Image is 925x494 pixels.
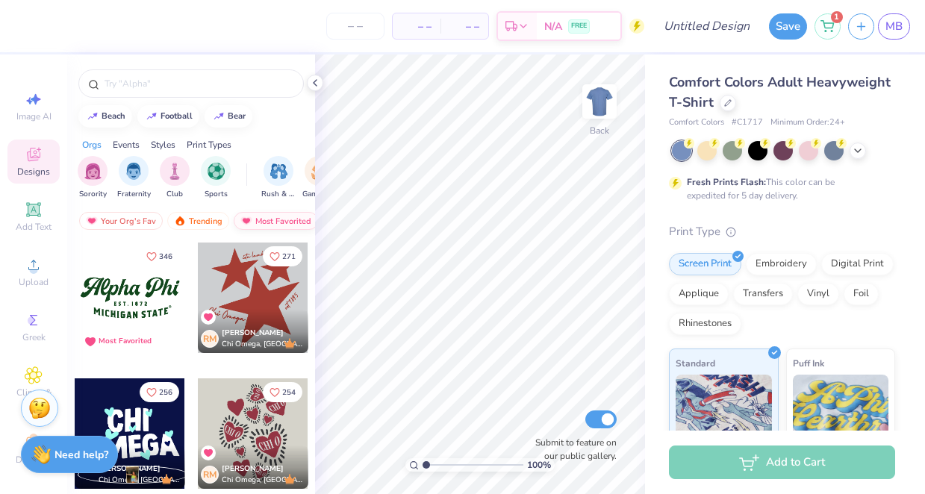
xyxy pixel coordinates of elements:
[571,21,587,31] span: FREE
[669,223,895,240] div: Print Type
[22,331,46,343] span: Greek
[78,105,132,128] button: beach
[234,212,318,230] div: Most Favorited
[676,375,772,449] img: Standard
[652,11,762,41] input: Untitled Design
[222,463,284,474] span: [PERSON_NAME]
[54,448,108,462] strong: Need help?
[79,212,163,230] div: Your Org's Fav
[885,18,903,35] span: MB
[263,246,302,266] button: Like
[208,163,225,180] img: Sports Image
[585,87,614,116] img: Back
[302,189,337,200] span: Game Day
[831,11,843,23] span: 1
[205,105,252,128] button: bear
[527,458,551,472] span: 100 %
[161,112,193,120] div: football
[228,112,246,120] div: bear
[113,138,140,151] div: Events
[17,166,50,178] span: Designs
[282,389,296,396] span: 254
[16,110,52,122] span: Image AI
[270,163,287,180] img: Rush & Bid Image
[87,112,99,121] img: trend_line.gif
[687,176,766,188] strong: Fresh Prints Flash:
[687,175,871,202] div: This color can be expedited for 5 day delivery.
[263,382,302,402] button: Like
[222,475,302,486] span: Chi Omega, [GEOGRAPHIC_DATA]
[844,283,879,305] div: Foil
[669,313,741,335] div: Rhinestones
[86,216,98,226] img: most_fav.gif
[261,156,296,200] div: filter for Rush & Bid
[878,13,910,40] a: MB
[402,19,432,34] span: – –
[669,253,741,275] div: Screen Print
[821,253,894,275] div: Digital Print
[302,156,337,200] button: filter button
[201,156,231,200] div: filter for Sports
[117,156,151,200] button: filter button
[261,189,296,200] span: Rush & Bid
[146,112,158,121] img: trend_line.gif
[140,382,179,402] button: Like
[311,163,328,180] img: Game Day Image
[746,253,817,275] div: Embroidery
[669,116,724,129] span: Comfort Colors
[793,375,889,449] img: Puff Ink
[140,246,179,266] button: Like
[733,283,793,305] div: Transfers
[187,138,231,151] div: Print Types
[205,189,228,200] span: Sports
[222,328,284,338] span: [PERSON_NAME]
[117,156,151,200] div: filter for Fraternity
[797,283,839,305] div: Vinyl
[19,276,49,288] span: Upload
[78,156,108,200] div: filter for Sorority
[544,19,562,34] span: N/A
[793,355,824,371] span: Puff Ink
[99,475,179,486] span: Chi Omega, [GEOGRAPHIC_DATA][US_STATE]
[174,216,186,226] img: trending.gif
[166,189,183,200] span: Club
[769,13,807,40] button: Save
[99,336,152,347] div: Most Favorited
[669,283,729,305] div: Applique
[201,156,231,200] button: filter button
[669,73,891,111] span: Comfort Colors Adult Heavyweight T-Shirt
[84,163,102,180] img: Sorority Image
[82,138,102,151] div: Orgs
[159,253,172,260] span: 346
[302,156,337,200] div: filter for Game Day
[201,330,219,348] div: RM
[78,156,108,200] button: filter button
[79,189,107,200] span: Sorority
[326,13,384,40] input: – –
[201,466,219,484] div: RM
[590,124,609,137] div: Back
[166,163,183,180] img: Club Image
[99,463,161,474] span: [PERSON_NAME]
[137,105,199,128] button: football
[222,339,302,350] span: Chi Omega, [GEOGRAPHIC_DATA]
[732,116,763,129] span: # C1717
[261,156,296,200] button: filter button
[167,212,229,230] div: Trending
[160,156,190,200] button: filter button
[7,387,60,410] span: Clipart & logos
[676,355,715,371] span: Standard
[102,112,125,120] div: beach
[117,189,151,200] span: Fraternity
[16,454,52,466] span: Decorate
[159,389,172,396] span: 256
[151,138,175,151] div: Styles
[16,221,52,233] span: Add Text
[282,253,296,260] span: 271
[770,116,845,129] span: Minimum Order: 24 +
[125,163,142,180] img: Fraternity Image
[240,216,252,226] img: most_fav.gif
[103,76,294,91] input: Try "Alpha"
[160,156,190,200] div: filter for Club
[449,19,479,34] span: – –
